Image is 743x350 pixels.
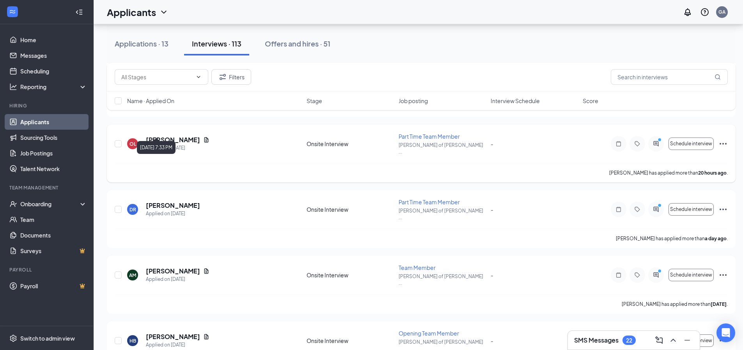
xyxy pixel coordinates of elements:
[20,145,87,161] a: Job Postings
[307,271,394,279] div: Onsite Interview
[203,137,209,143] svg: Document
[651,272,661,278] svg: ActiveChat
[715,74,721,80] svg: MagnifyingGlass
[609,170,728,176] p: [PERSON_NAME] has applied more than .
[129,272,136,279] div: AM
[583,97,598,105] span: Score
[399,198,460,205] span: Part Time Team Member
[491,337,493,344] span: -
[20,212,87,227] a: Team
[20,48,87,63] a: Messages
[491,140,493,147] span: -
[75,8,83,16] svg: Collapse
[698,170,727,176] b: 20 hours ago
[651,141,661,147] svg: ActiveChat
[20,227,87,243] a: Documents
[146,210,200,218] div: Applied on [DATE]
[211,69,251,85] button: Filter Filters
[718,205,728,214] svg: Ellipses
[20,32,87,48] a: Home
[107,5,156,19] h1: Applicants
[192,39,241,48] div: Interviews · 113
[307,140,394,148] div: Onsite Interview
[718,139,728,148] svg: Ellipses
[626,337,632,344] div: 22
[307,205,394,213] div: Onsite Interview
[137,141,176,154] div: [DATE] 7:33 PM
[20,161,87,177] a: Talent Network
[669,137,714,150] button: Schedule interview
[611,69,728,85] input: Search in interviews
[716,323,735,342] div: Open Intercom Messenger
[129,337,136,344] div: HB
[700,7,709,17] svg: QuestionInfo
[9,334,17,342] svg: Settings
[146,332,200,341] h5: [PERSON_NAME]
[20,243,87,259] a: SurveysCrown
[705,236,727,241] b: a day ago
[307,97,322,105] span: Stage
[633,206,642,212] svg: Tag
[681,334,693,346] button: Minimize
[20,200,80,208] div: Onboarding
[399,97,428,105] span: Job posting
[203,268,209,274] svg: Document
[218,72,227,82] svg: Filter
[146,136,200,144] h5: [PERSON_NAME]
[399,207,486,221] p: [PERSON_NAME] of [PERSON_NAME] ...
[399,273,486,286] p: [PERSON_NAME] of [PERSON_NAME] ...
[656,203,665,209] svg: PrimaryDot
[683,336,692,345] svg: Minimize
[491,206,493,213] span: -
[670,141,712,146] span: Schedule interview
[670,207,712,212] span: Schedule interview
[9,83,17,91] svg: Analysis
[20,83,87,91] div: Reporting
[399,133,460,140] span: Part Time Team Member
[146,341,209,349] div: Applied on [DATE]
[399,142,486,155] p: [PERSON_NAME] of [PERSON_NAME] ...
[20,63,87,79] a: Scheduling
[656,269,665,275] svg: PrimaryDot
[20,114,87,130] a: Applicants
[9,8,16,16] svg: WorkstreamLogo
[653,334,665,346] button: ComposeMessage
[121,73,192,81] input: All Stages
[651,206,661,212] svg: ActiveChat
[20,278,87,294] a: PayrollCrown
[574,336,619,345] h3: SMS Messages
[654,336,664,345] svg: ComposeMessage
[9,184,85,191] div: Team Management
[656,137,665,144] svg: PrimaryDot
[146,267,200,275] h5: [PERSON_NAME]
[9,200,17,208] svg: UserCheck
[683,7,692,17] svg: Notifications
[399,264,436,271] span: Team Member
[129,206,136,213] div: DR
[115,39,168,48] div: Applications · 13
[127,97,174,105] span: Name · Applied On
[718,9,725,15] div: GA
[203,334,209,340] svg: Document
[146,275,209,283] div: Applied on [DATE]
[9,102,85,109] div: Hiring
[614,206,623,212] svg: Note
[669,203,714,216] button: Schedule interview
[711,301,727,307] b: [DATE]
[667,334,679,346] button: ChevronUp
[669,269,714,281] button: Schedule interview
[718,270,728,280] svg: Ellipses
[399,330,459,337] span: Opening Team Member
[159,7,168,17] svg: ChevronDown
[616,235,728,242] p: [PERSON_NAME] has applied more than .
[633,272,642,278] svg: Tag
[195,74,202,80] svg: ChevronDown
[622,301,728,307] p: [PERSON_NAME] has applied more than .
[491,97,540,105] span: Interview Schedule
[614,141,623,147] svg: Note
[129,141,136,147] div: OL
[491,271,493,279] span: -
[20,334,75,342] div: Switch to admin view
[633,141,642,147] svg: Tag
[20,130,87,145] a: Sourcing Tools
